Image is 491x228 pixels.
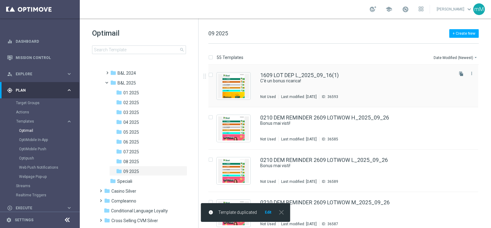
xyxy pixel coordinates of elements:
i: keyboard_arrow_right [66,119,72,124]
div: Templates [16,117,79,181]
div: 36585 [327,137,338,142]
div: Press SPACE to select this row. [202,65,490,107]
button: play_circle_outline Execute keyboard_arrow_right [7,206,72,210]
div: Not Used [260,137,276,142]
i: folder [116,158,122,164]
span: keyboard_arrow_down [466,6,473,13]
i: play_circle_outline [7,205,13,211]
a: 1609 LOT DEP L_2025_09_16(1) [260,73,339,78]
button: + Create New [449,29,479,38]
div: Last modified: [DATE] [279,137,319,142]
button: equalizer Dashboard [7,39,72,44]
span: Templates [16,120,60,123]
div: Target Groups [16,98,79,108]
span: B&L 2024 [118,70,136,76]
div: Press SPACE to select this row. [202,107,490,150]
button: Date Modified (Newest)arrow_drop_down [433,54,479,61]
div: ID: [319,137,338,142]
input: Search Template [92,45,186,54]
span: B&L 2025 [118,80,136,86]
a: OptiMobile In-App [19,137,64,142]
div: Explore [7,71,66,77]
i: folder [110,70,116,76]
div: Streams [16,181,79,191]
img: 36587.jpeg [218,201,249,225]
span: Execute [16,206,66,210]
div: OptiMobile In-App [19,135,79,144]
span: 02 2025 [123,100,139,105]
span: 07 2025 [123,149,139,155]
div: 36593 [327,94,338,99]
i: folder [110,178,116,184]
div: Last modified: [DATE] [279,222,319,226]
div: Optimail [19,126,79,135]
img: 36593.jpeg [218,74,249,98]
i: folder [116,148,122,155]
a: Optimail [19,128,64,133]
span: 09 2025 [123,169,139,174]
a: Web Push Notifications [19,165,64,170]
div: ID: [319,94,338,99]
i: folder [116,109,122,115]
span: school [385,6,392,13]
span: 04 2025 [123,120,139,125]
div: Bonus mai visti! [260,205,452,211]
i: folder [110,80,116,86]
a: 0210 DEM REMINDER 2609 LOTWOW H_2025_09_26 [260,115,389,120]
button: Edit [264,210,272,215]
button: Mission Control [7,55,72,60]
a: Target Groups [16,100,64,105]
img: 36585.jpeg [218,116,249,140]
a: Bonus mai visti! [260,205,438,211]
span: Speciali [117,179,132,184]
span: 08 2025 [123,159,139,164]
span: 01 2025 [123,90,139,96]
i: folder [104,198,110,204]
button: person_search Explore keyboard_arrow_right [7,72,72,77]
p: 55 Templates [217,55,243,60]
i: close [277,208,285,216]
div: Webpage Pop-up [19,172,79,181]
div: 36589 [327,179,338,184]
div: Last modified: [DATE] [279,179,319,184]
i: equalizer [7,39,13,44]
div: Not Used [260,94,276,99]
div: Not Used [260,179,276,184]
button: gps_fixed Plan keyboard_arrow_right [7,88,72,93]
div: Not Used [260,222,276,226]
a: OptiMobile Push [19,147,64,151]
i: gps_fixed [7,88,13,93]
a: Settings [15,218,33,222]
a: Optipush [19,156,64,161]
a: 0210 DEM REMINDER 2609 LOTWOW M_2025_09_26 [260,200,390,205]
div: Plan [7,88,66,93]
i: folder [116,168,122,174]
a: Dashboard [16,33,72,49]
div: Execute [7,205,66,211]
div: Dashboard [7,33,72,49]
div: Optipush [19,154,79,163]
button: file_copy [457,70,465,78]
span: search [180,47,184,52]
div: Bonus mai visti! [260,120,452,126]
i: folder [116,119,122,125]
span: 05 2025 [123,129,139,135]
i: folder [104,188,110,194]
i: more_vert [469,71,474,76]
i: folder [116,139,122,145]
span: Explore [16,72,66,76]
i: keyboard_arrow_right [66,205,72,211]
a: Webpage Pop-up [19,174,64,179]
button: Templates keyboard_arrow_right [16,119,72,124]
div: 36587 [327,222,338,226]
i: keyboard_arrow_right [66,71,72,77]
div: Bonus mai visti! [260,163,452,169]
h1: Optimail [92,28,186,38]
div: Web Push Notifications [19,163,79,172]
div: Last modified: [DATE] [279,94,319,99]
i: person_search [7,71,13,77]
img: 36589.jpeg [218,159,249,183]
